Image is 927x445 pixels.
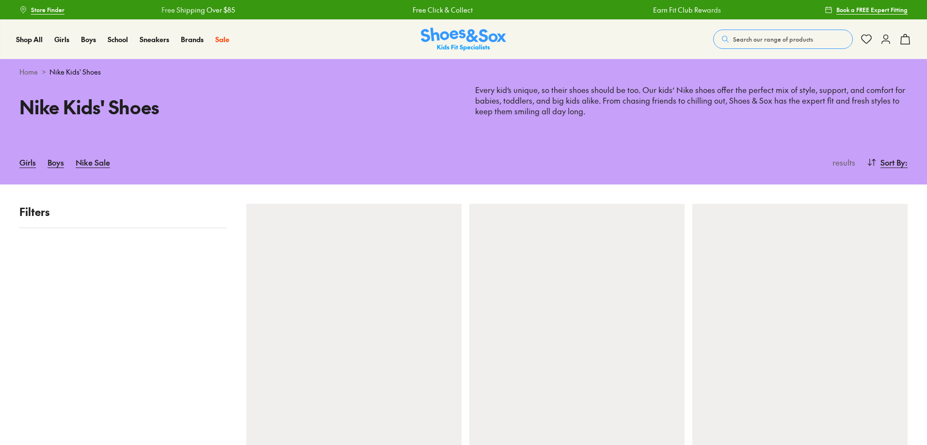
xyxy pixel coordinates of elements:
[713,30,853,49] button: Search our range of products
[16,34,43,45] a: Shop All
[652,5,719,15] a: Earn Fit Club Rewards
[19,67,38,77] a: Home
[54,34,69,44] span: Girls
[108,34,128,44] span: School
[49,67,101,77] span: Nike Kids' Shoes
[19,93,452,121] h1: Nike Kids' Shoes
[421,28,506,51] img: SNS_Logo_Responsive.svg
[905,156,908,168] span: :
[181,34,204,45] a: Brands
[81,34,96,45] a: Boys
[81,34,96,44] span: Boys
[867,152,908,173] button: Sort By:
[880,156,905,168] span: Sort By
[215,34,229,45] a: Sale
[181,34,204,44] span: Brands
[825,1,908,18] a: Book a FREE Expert Fitting
[215,34,229,44] span: Sale
[733,35,813,44] span: Search our range of products
[108,34,128,45] a: School
[19,152,36,173] a: Girls
[19,1,64,18] a: Store Finder
[160,5,234,15] a: Free Shipping Over $85
[140,34,169,45] a: Sneakers
[54,34,69,45] a: Girls
[411,5,471,15] a: Free Click & Collect
[31,5,64,14] span: Store Finder
[475,85,908,117] p: Every kid’s unique, so their shoes should be too. Our kids’ Nike shoes offer the perfect mix of s...
[836,5,908,14] span: Book a FREE Expert Fitting
[19,67,908,77] div: >
[19,204,227,220] p: Filters
[16,34,43,44] span: Shop All
[421,28,506,51] a: Shoes & Sox
[829,156,855,168] p: results
[48,152,64,173] a: Boys
[76,152,110,173] a: Nike Sale
[140,34,169,44] span: Sneakers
